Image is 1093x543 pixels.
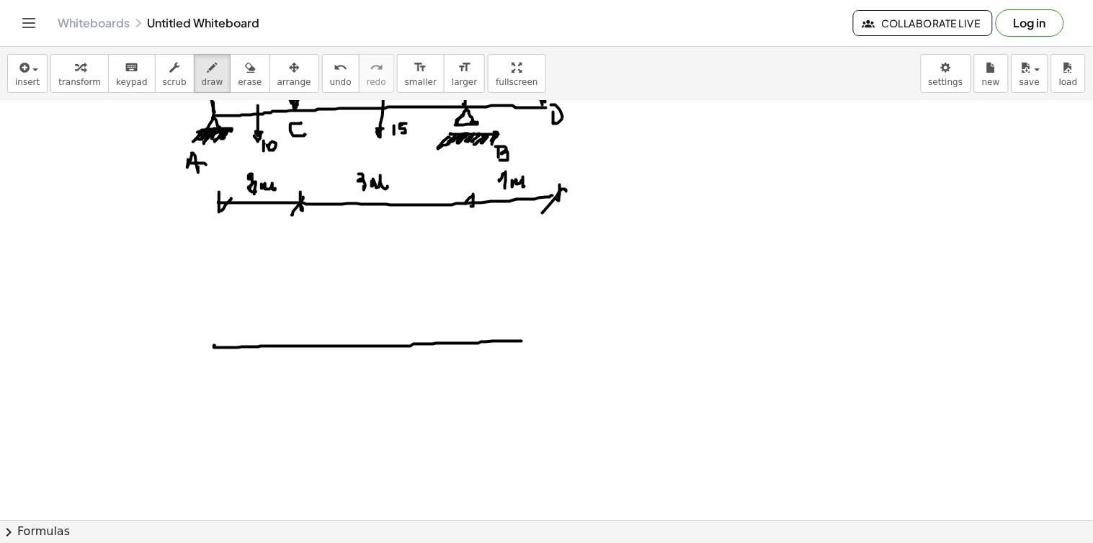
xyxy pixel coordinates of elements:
span: scrub [163,77,187,87]
button: draw [194,54,231,93]
span: larger [452,77,477,87]
span: settings [929,77,963,87]
button: insert [7,54,48,93]
span: transform [58,77,101,87]
span: save [1020,77,1040,87]
span: draw [202,77,223,87]
i: keyboard [125,59,138,76]
button: keyboardkeypad [108,54,156,93]
button: Collaborate Live [853,10,993,36]
button: Log in [996,9,1064,37]
button: transform [50,54,109,93]
button: fullscreen [488,54,545,93]
button: new [974,54,1009,93]
span: keypad [116,77,148,87]
button: redoredo [359,54,394,93]
span: arrange [277,77,311,87]
span: load [1059,77,1078,87]
span: undo [330,77,352,87]
i: redo [370,59,383,76]
span: new [982,77,1000,87]
a: Whiteboards [58,16,130,30]
button: format_sizesmaller [397,54,445,93]
span: smaller [405,77,437,87]
button: settings [921,54,971,93]
span: erase [238,77,262,87]
span: Collaborate Live [865,17,981,30]
button: Toggle navigation [17,12,40,35]
i: undo [334,59,347,76]
button: erase [230,54,269,93]
button: format_sizelarger [444,54,485,93]
span: fullscreen [496,77,537,87]
span: insert [15,77,40,87]
button: arrange [269,54,319,93]
button: load [1051,54,1086,93]
i: format_size [414,59,427,76]
button: scrub [155,54,195,93]
button: save [1012,54,1048,93]
span: redo [367,77,386,87]
i: format_size [458,59,471,76]
button: undoundo [322,54,360,93]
